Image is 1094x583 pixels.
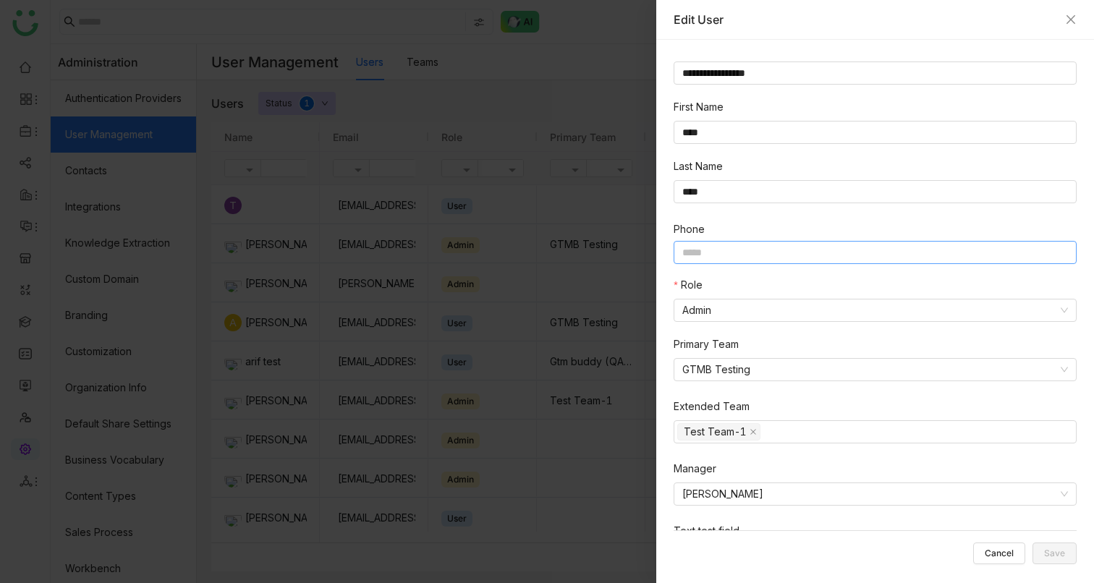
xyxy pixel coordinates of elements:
[682,299,1068,321] nz-select-item: Admin
[674,461,716,477] label: Manager
[674,336,739,352] label: Primary Team
[1032,542,1077,564] button: Save
[677,423,760,441] nz-select-item: Test Team-1
[674,277,702,293] label: Role
[674,399,750,414] label: Extended Team
[674,523,739,539] label: Text test field
[684,424,747,440] div: Test Team-1
[674,158,723,174] label: Last Name
[1065,14,1077,25] button: Close
[674,12,1058,27] div: Edit User
[674,221,1077,237] nz-form-item: Phone
[973,542,1025,564] button: Cancel
[682,359,1068,380] nz-select-item: GTMB Testing
[674,99,724,115] label: First Name
[682,483,1068,505] nz-select-item: Vineet Tiwari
